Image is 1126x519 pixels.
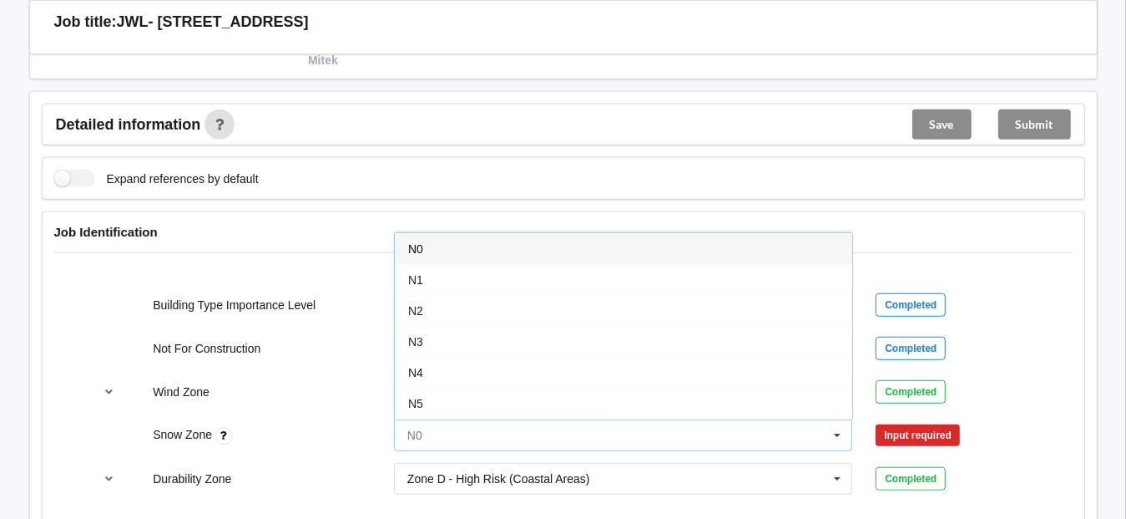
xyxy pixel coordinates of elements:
[54,224,1073,240] h4: Job Identification
[93,464,125,494] button: reference-toggle
[408,335,423,349] span: N3
[54,170,259,187] label: Expand references by default
[408,304,423,318] span: N2
[876,293,946,317] div: Completed
[56,117,201,132] span: Detailed information
[93,377,125,407] button: reference-toggle
[153,385,210,399] label: Wind Zone
[876,425,960,446] div: Input required
[408,366,423,379] span: N4
[408,242,423,256] span: N0
[117,13,309,32] h3: JWL- [STREET_ADDRESS]
[153,472,231,486] label: Durability Zone
[153,298,316,312] label: Building Type Importance Level
[876,337,946,360] div: Completed
[153,342,260,355] label: Not For Construction
[54,13,117,32] h3: Job title:
[876,467,946,491] div: Completed
[408,273,423,287] span: N1
[153,428,215,441] label: Snow Zone
[408,397,423,410] span: N5
[407,473,590,485] div: Zone D - High Risk (Coastal Areas)
[876,380,946,404] div: Completed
